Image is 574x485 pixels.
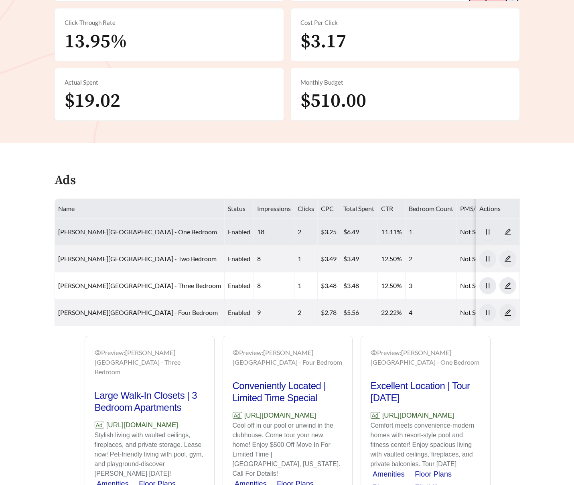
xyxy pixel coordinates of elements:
[95,390,205,414] h2: Large Walk-In Closets | 3 Bedroom Apartments
[95,349,101,356] span: eye
[480,255,496,262] span: pause
[95,422,104,428] span: Ad
[500,255,516,262] span: edit
[340,199,378,219] th: Total Spent
[499,223,516,240] button: edit
[55,199,225,219] th: Name
[294,299,318,326] td: 2
[233,380,343,404] h2: Conveniently Located | Limited Time Special
[58,308,218,316] a: [PERSON_NAME][GEOGRAPHIC_DATA] - Four Bedroom
[500,282,516,289] span: edit
[58,255,217,262] a: [PERSON_NAME][GEOGRAPHIC_DATA] - Two Bedroom
[233,410,343,421] p: [URL][DOMAIN_NAME]
[457,246,529,272] td: Not Set
[225,199,254,219] th: Status
[371,349,377,356] span: eye
[300,89,366,113] span: $510.00
[499,228,516,235] a: edit
[254,299,294,326] td: 9
[480,228,496,235] span: pause
[479,250,496,267] button: pause
[340,246,378,272] td: $3.49
[371,410,481,421] p: [URL][DOMAIN_NAME]
[406,246,457,272] td: 2
[65,78,274,87] div: Actual Spent
[479,277,496,294] button: pause
[294,199,318,219] th: Clicks
[371,348,481,367] div: Preview: [PERSON_NAME][GEOGRAPHIC_DATA] - One Bedroom
[65,89,120,113] span: $19.02
[499,308,516,316] a: edit
[300,30,346,54] span: $3.17
[340,272,378,299] td: $3.48
[378,246,406,272] td: 12.50%
[381,205,393,212] span: CTR
[321,205,334,212] span: CPC
[406,219,457,246] td: 1
[300,78,510,87] div: Monthly Budget
[65,18,274,27] div: Click-Through Rate
[415,470,452,478] a: Floor Plans
[406,199,457,219] th: Bedroom Count
[340,299,378,326] td: $5.56
[371,412,380,419] span: Ad
[95,430,205,479] p: Stylish living with vaulted ceilings, fireplaces, and private storage. Lease now! Pet-friendly li...
[228,308,250,316] span: enabled
[318,219,340,246] td: $3.25
[318,246,340,272] td: $3.49
[228,228,250,235] span: enabled
[233,421,343,479] p: Cool off in our pool or unwind in the clubhouse. Come tour your new home! Enjoy $500 Off Move In ...
[457,199,529,219] th: PMS/Scraper Unit Price
[233,412,242,419] span: Ad
[499,282,516,289] a: edit
[480,282,496,289] span: pause
[371,421,481,469] p: Comfort meets convenience-modern homes with resort-style pool and fitness center! Enjoy spacious ...
[95,348,205,377] div: Preview: [PERSON_NAME][GEOGRAPHIC_DATA] - Three Bedroom
[95,420,205,430] p: [URL][DOMAIN_NAME]
[476,199,520,219] th: Actions
[480,309,496,316] span: pause
[254,246,294,272] td: 8
[233,349,239,356] span: eye
[294,272,318,299] td: 1
[499,250,516,267] button: edit
[378,299,406,326] td: 22.22%
[300,18,510,27] div: Cost Per Click
[406,272,457,299] td: 3
[228,255,250,262] span: enabled
[499,255,516,262] a: edit
[500,228,516,235] span: edit
[378,272,406,299] td: 12.50%
[499,304,516,321] button: edit
[58,228,217,235] a: [PERSON_NAME][GEOGRAPHIC_DATA] - One Bedroom
[479,304,496,321] button: pause
[406,299,457,326] td: 4
[294,246,318,272] td: 1
[254,219,294,246] td: 18
[65,30,127,54] span: 13.95%
[457,219,529,246] td: Not Set
[254,272,294,299] td: 8
[457,272,529,299] td: Not Set
[371,380,481,404] h2: Excellent Location | Tour [DATE]
[457,299,529,326] td: Not Set
[479,223,496,240] button: pause
[373,470,405,478] a: Amenities
[254,199,294,219] th: Impressions
[499,277,516,294] button: edit
[318,299,340,326] td: $2.78
[500,309,516,316] span: edit
[318,272,340,299] td: $3.48
[233,348,343,367] div: Preview: [PERSON_NAME][GEOGRAPHIC_DATA] - Four Bedroom
[228,282,250,289] span: enabled
[294,219,318,246] td: 2
[340,219,378,246] td: $6.49
[58,282,221,289] a: [PERSON_NAME][GEOGRAPHIC_DATA] - Three Bedroom
[378,219,406,246] td: 11.11%
[55,174,76,188] h4: Ads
